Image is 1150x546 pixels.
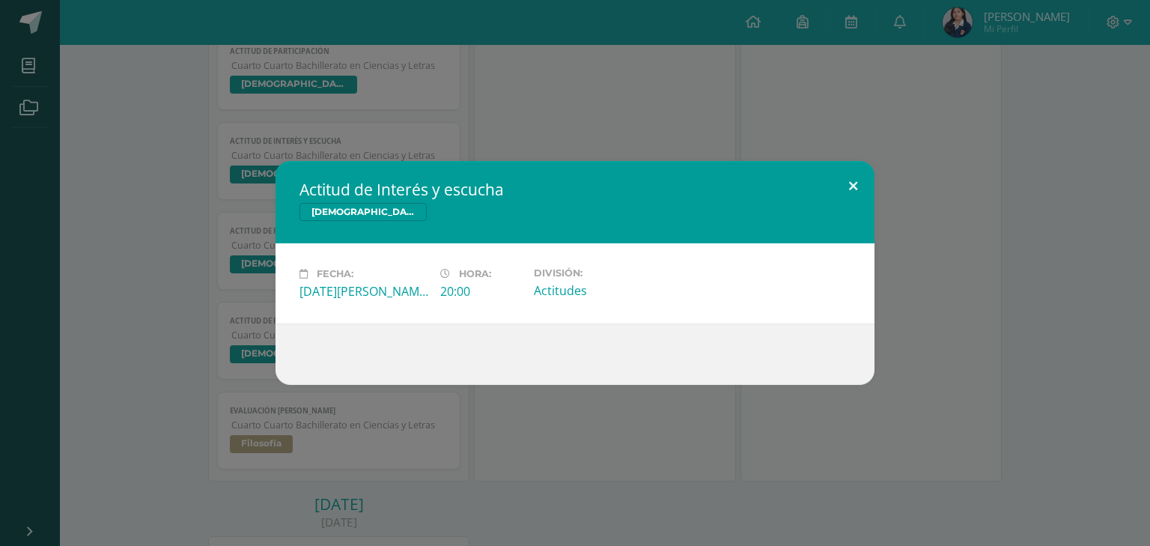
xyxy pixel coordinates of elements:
[317,268,353,279] span: Fecha:
[534,267,663,279] label: División:
[440,283,522,300] div: 20:00
[299,203,427,221] span: [DEMOGRAPHIC_DATA]
[299,179,851,200] h2: Actitud de Interés y escucha
[459,268,491,279] span: Hora:
[832,161,874,212] button: Close (Esc)
[299,283,428,300] div: [DATE][PERSON_NAME]
[534,282,663,299] div: Actitudes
